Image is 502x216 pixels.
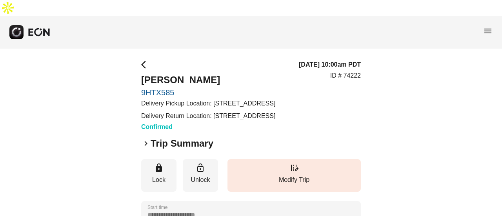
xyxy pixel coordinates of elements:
div: v 4.0.25 [22,13,38,19]
p: Delivery Return Location: [STREET_ADDRESS] [141,111,275,121]
span: arrow_back_ios [141,60,151,69]
p: Unlock [187,175,214,185]
button: Unlock [183,159,218,192]
span: edit_road [289,163,299,172]
p: Modify Trip [231,175,357,185]
div: Keywords by Traffic [87,46,132,51]
p: ID # 74222 [330,71,361,80]
img: tab_keywords_by_traffic_grey.svg [78,45,84,52]
div: Domain Overview [30,46,70,51]
img: tab_domain_overview_orange.svg [21,45,27,52]
button: Lock [141,159,176,192]
h3: Confirmed [141,122,275,132]
span: menu [483,26,493,36]
img: website_grey.svg [13,20,19,27]
div: Domain: [DOMAIN_NAME] [20,20,86,27]
button: Modify Trip [227,159,361,192]
p: Lock [145,175,173,185]
span: keyboard_arrow_right [141,139,151,148]
h2: [PERSON_NAME] [141,74,275,86]
h3: [DATE] 10:00am PDT [299,60,361,69]
span: lock [154,163,164,172]
h2: Trip Summary [151,137,213,150]
a: 9HTX585 [141,88,275,97]
img: logo_orange.svg [13,13,19,19]
p: Delivery Pickup Location: [STREET_ADDRESS] [141,99,275,108]
span: lock_open [196,163,205,172]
